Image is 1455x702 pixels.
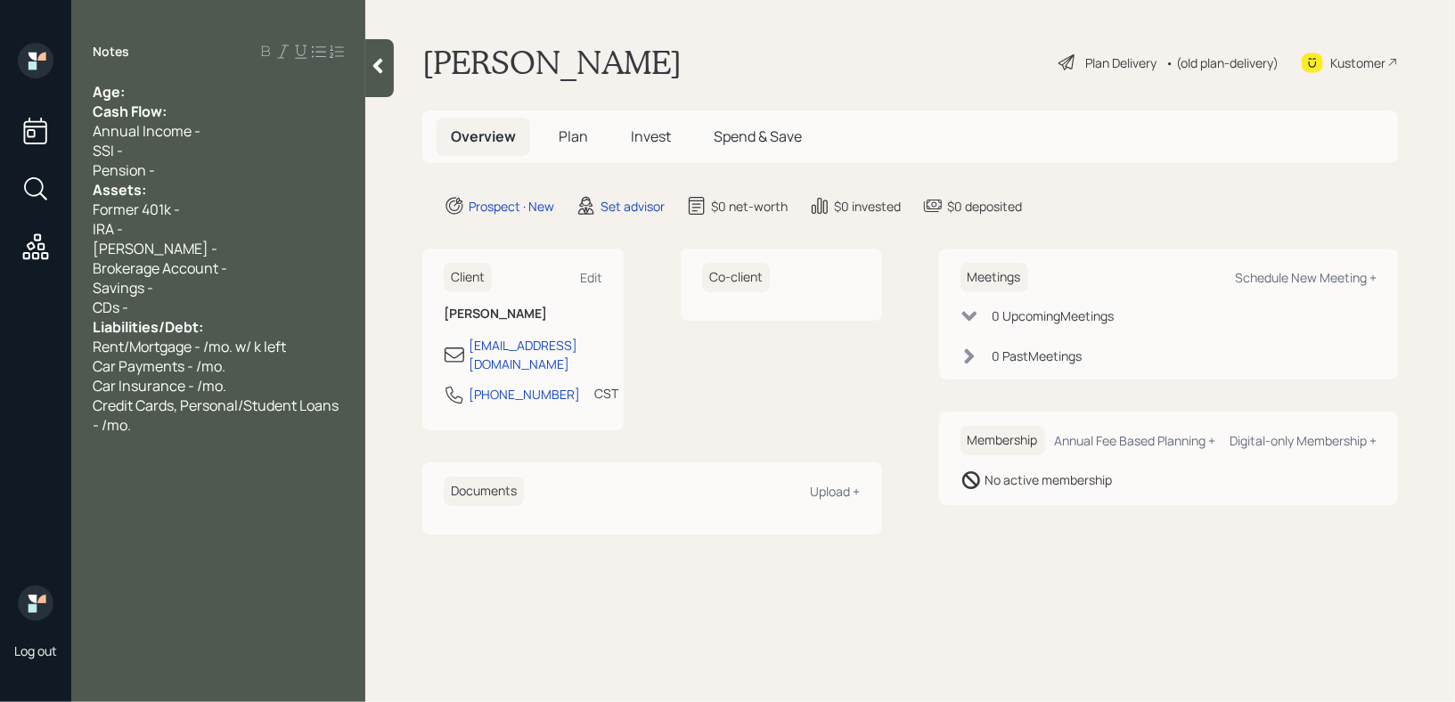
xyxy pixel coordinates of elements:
span: Credit Cards, Personal/Student Loans - /mo. [93,396,341,435]
span: Assets: [93,180,146,200]
div: Edit [580,269,602,286]
h6: Meetings [960,263,1028,292]
span: Savings - [93,278,153,298]
span: Car Payments - /mo. [93,356,225,376]
div: Digital-only Membership + [1230,432,1377,449]
div: Log out [14,642,57,659]
div: $0 net-worth [711,197,788,216]
h6: Co-client [702,263,770,292]
div: $0 deposited [947,197,1022,216]
h6: Documents [444,477,524,506]
span: Liabilities/Debt: [93,317,203,337]
div: 0 Upcoming Meeting s [993,306,1115,325]
div: 0 Past Meeting s [993,347,1083,365]
span: Brokerage Account - [93,258,227,278]
span: Invest [631,127,671,146]
div: CST [594,384,618,403]
label: Notes [93,43,129,61]
span: Spend & Save [714,127,802,146]
h1: [PERSON_NAME] [422,43,682,82]
span: Plan [559,127,588,146]
span: Former 401k - [93,200,180,219]
span: Overview [451,127,516,146]
h6: Client [444,263,492,292]
span: Rent/Mortgage - /mo. w/ k left [93,337,286,356]
span: SSI - [93,141,123,160]
span: IRA - [93,219,123,239]
span: Annual Income - [93,121,200,141]
span: [PERSON_NAME] - [93,239,217,258]
div: Kustomer [1330,53,1386,72]
span: Pension - [93,160,155,180]
div: Schedule New Meeting + [1235,269,1377,286]
span: Cash Flow: [93,102,167,121]
div: Set advisor [601,197,665,216]
span: CDs - [93,298,128,317]
span: Car Insurance - /mo. [93,376,226,396]
h6: [PERSON_NAME] [444,306,602,322]
div: [EMAIL_ADDRESS][DOMAIN_NAME] [469,336,602,373]
div: Annual Fee Based Planning + [1054,432,1215,449]
div: Upload + [811,483,861,500]
img: retirable_logo.png [18,585,53,621]
div: [PHONE_NUMBER] [469,385,580,404]
span: Age: [93,82,125,102]
div: No active membership [985,470,1113,489]
div: Plan Delivery [1085,53,1157,72]
div: Prospect · New [469,197,554,216]
div: $0 invested [834,197,901,216]
div: • (old plan-delivery) [1165,53,1279,72]
h6: Membership [960,426,1045,455]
